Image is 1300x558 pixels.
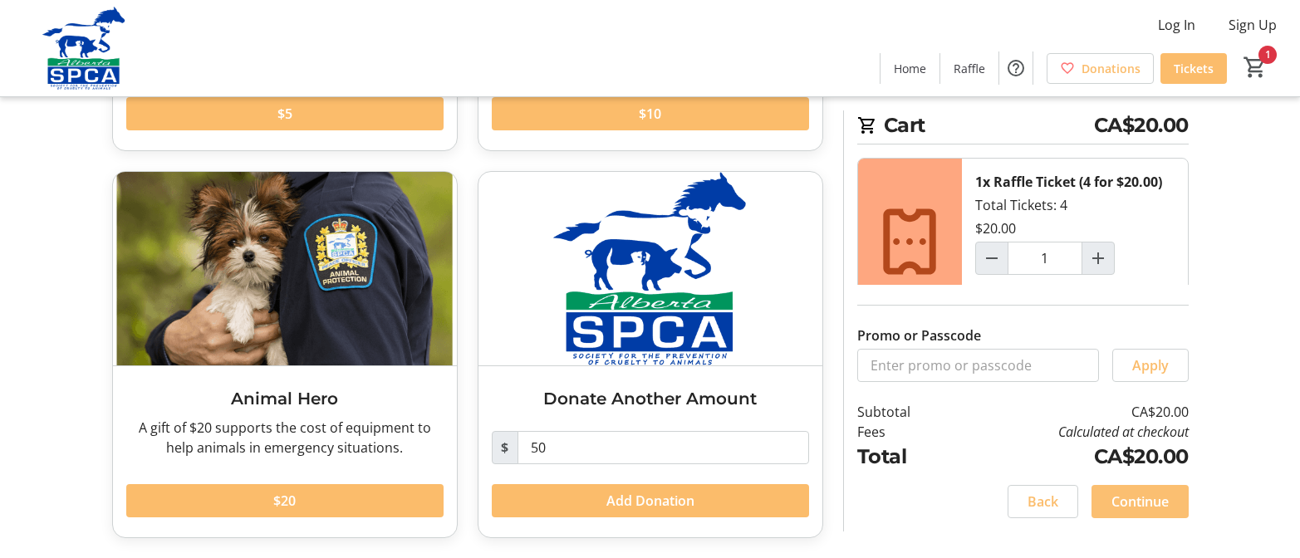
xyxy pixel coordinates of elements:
td: CA$20.00 [953,442,1188,472]
span: Apply [1132,355,1169,375]
button: $10 [492,97,809,130]
span: Add Donation [606,491,694,511]
input: Raffle Ticket (4 for $20.00) Quantity [1008,242,1082,275]
h3: Animal Hero [126,386,444,411]
label: Promo or Passcode [857,325,981,345]
td: Total [857,442,954,472]
button: Continue [1092,485,1189,518]
span: $5 [277,104,292,124]
div: Total Tickets: 4 [962,159,1188,325]
a: Donations [1047,53,1154,84]
div: A gift of $20 supports the cost of equipment to help animals in emergency situations. [126,418,444,458]
button: Apply [1112,349,1189,382]
button: Log In [1145,12,1209,38]
img: Animal Hero [113,172,457,365]
span: Back [1028,492,1058,512]
span: Tickets [1174,60,1214,77]
button: Add Donation [492,484,809,517]
td: Subtotal [857,402,954,422]
input: Enter promo or passcode [857,349,1099,382]
div: 1x Raffle Ticket (4 for $20.00) [975,172,1162,192]
td: Calculated at checkout [953,422,1188,442]
button: Sign Up [1215,12,1290,38]
td: CA$20.00 [953,402,1188,422]
button: Cart [1240,52,1270,82]
button: Remove [975,278,1067,311]
h3: Donate Another Amount [492,386,809,411]
button: Back [1008,485,1078,518]
span: Home [894,60,926,77]
img: Alberta SPCA's Logo [10,7,158,90]
button: $5 [126,97,444,130]
a: Raffle [940,53,998,84]
span: $ [492,431,518,464]
span: Donations [1082,60,1141,77]
span: Sign Up [1229,15,1277,35]
span: CA$20.00 [1094,110,1189,140]
button: $20 [126,484,444,517]
a: Tickets [1160,53,1227,84]
button: Help [999,51,1033,85]
span: Continue [1111,492,1169,512]
span: Raffle [954,60,985,77]
button: Increment by one [1082,242,1114,274]
h2: Cart [857,110,1189,144]
img: Donate Another Amount [478,172,822,365]
span: $20 [273,491,296,511]
span: Log In [1158,15,1195,35]
div: $20.00 [975,218,1016,238]
a: Home [881,53,939,84]
span: $10 [639,104,661,124]
td: Fees [857,422,954,442]
input: Donation Amount [518,431,809,464]
button: Decrement by one [976,242,1008,274]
